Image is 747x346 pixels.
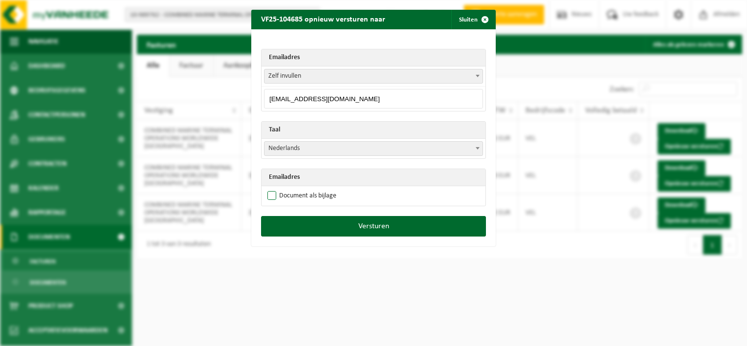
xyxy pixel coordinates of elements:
[264,141,483,156] span: Nederlands
[451,10,495,29] button: Sluiten
[264,142,483,155] span: Nederlands
[262,169,485,186] th: Emailadres
[251,10,395,28] h2: VF25-104685 opnieuw versturen naar
[264,69,483,84] span: Zelf invullen
[265,189,336,203] label: Document als bijlage
[264,89,483,108] input: Emailadres
[261,216,486,237] button: Versturen
[262,49,485,66] th: Emailadres
[262,122,485,139] th: Taal
[264,69,483,83] span: Zelf invullen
